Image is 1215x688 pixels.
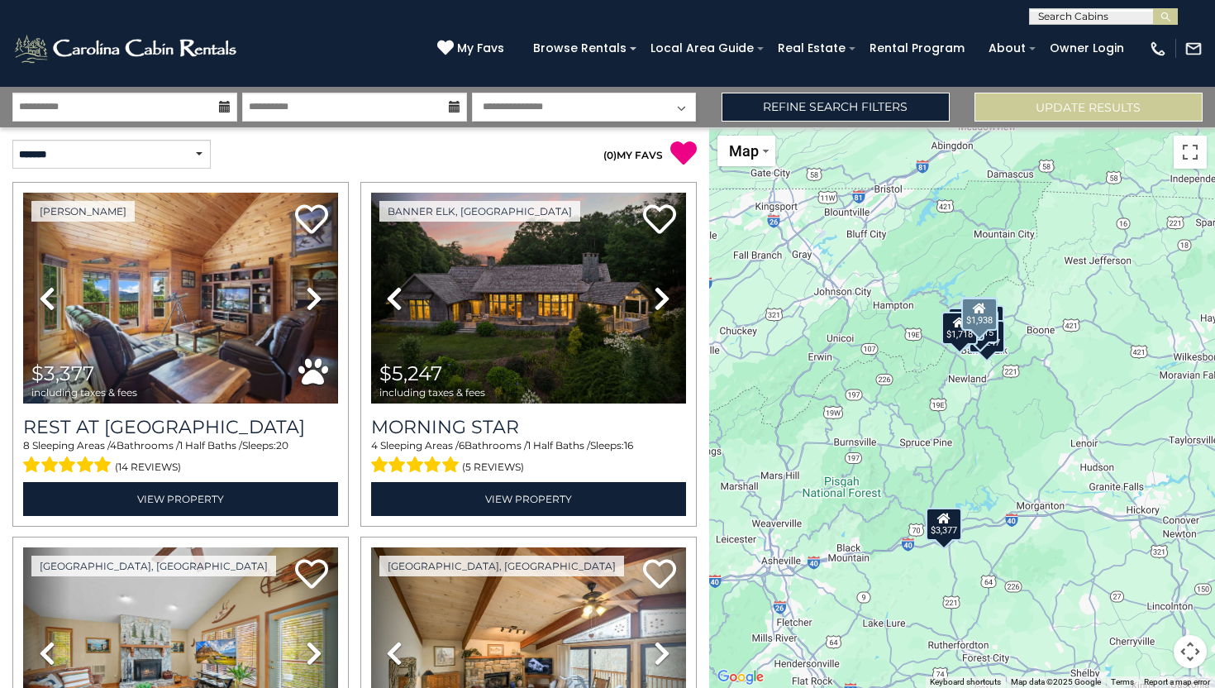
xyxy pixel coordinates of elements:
button: Toggle fullscreen view [1174,136,1207,169]
a: Add to favorites [295,203,328,238]
a: Report a map error [1144,677,1210,686]
div: $1,718 [941,312,978,345]
span: (14 reviews) [115,456,181,478]
a: Local Area Guide [642,36,762,61]
a: View Property [371,482,686,516]
span: 1 Half Baths / [179,439,242,451]
span: Map [729,142,759,160]
a: Morning Star [371,416,686,438]
div: $5,247 [968,320,1004,353]
span: 1 Half Baths / [527,439,590,451]
a: Rental Program [861,36,973,61]
a: View Property [23,482,338,516]
div: Sleeping Areas / Bathrooms / Sleeps: [23,438,338,478]
a: Add to favorites [643,203,676,238]
span: 8 [23,439,30,451]
button: Update Results [974,93,1203,122]
h3: Rest at Mountain Crest [23,416,338,438]
img: mail-regular-white.png [1184,40,1203,58]
span: 16 [624,439,633,451]
div: $2,815 [961,310,998,343]
div: $1,938 [961,298,998,331]
button: Change map style [717,136,775,166]
a: Add to favorites [643,557,676,593]
a: [PERSON_NAME] [31,201,135,222]
div: $2,429 [948,308,984,341]
span: My Favs [457,40,504,57]
span: (5 reviews) [462,456,524,478]
a: About [980,36,1034,61]
a: [GEOGRAPHIC_DATA], [GEOGRAPHIC_DATA] [31,556,276,576]
a: Browse Rentals [525,36,635,61]
div: $3,377 [926,508,962,541]
span: 4 [371,439,378,451]
span: $5,247 [379,361,442,385]
img: Google [713,666,768,688]
img: thumbnail_164747674.jpeg [23,193,338,404]
span: $3,377 [31,361,94,385]
button: Map camera controls [1174,635,1207,668]
img: thumbnail_163276265.jpeg [371,193,686,404]
span: 20 [276,439,288,451]
a: Refine Search Filters [722,93,950,122]
span: including taxes & fees [31,387,137,398]
a: Banner Elk, [GEOGRAPHIC_DATA] [379,201,580,222]
img: phone-regular-white.png [1149,40,1167,58]
a: Rest at [GEOGRAPHIC_DATA] [23,416,338,438]
span: including taxes & fees [379,387,485,398]
img: White-1-2.png [12,32,241,65]
span: Map data ©2025 Google [1011,677,1101,686]
span: ( ) [603,149,617,161]
a: Terms (opens in new tab) [1111,677,1134,686]
span: 0 [607,149,613,161]
a: Add to favorites [295,557,328,593]
a: (0)MY FAVS [603,149,663,161]
a: Open this area in Google Maps (opens a new window) [713,666,768,688]
a: My Favs [437,40,508,58]
div: Sleeping Areas / Bathrooms / Sleeps: [371,438,686,478]
a: Owner Login [1041,36,1132,61]
button: Keyboard shortcuts [930,676,1001,688]
a: [GEOGRAPHIC_DATA], [GEOGRAPHIC_DATA] [379,556,624,576]
span: 4 [110,439,117,451]
span: 6 [459,439,465,451]
a: Real Estate [769,36,854,61]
